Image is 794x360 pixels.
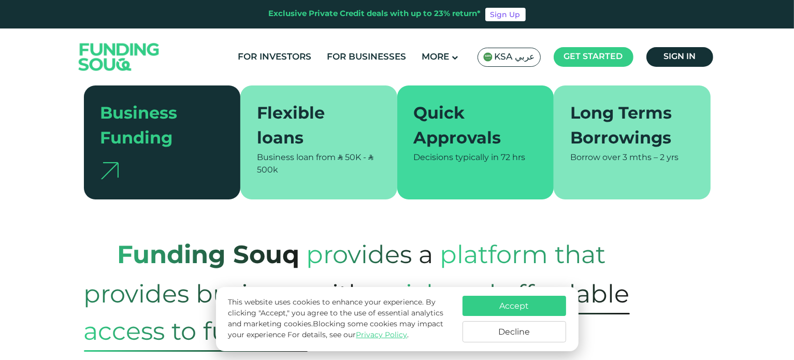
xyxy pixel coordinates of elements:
[501,154,526,162] span: 72 hrs
[68,31,170,83] img: Logo
[463,321,566,342] button: Decline
[463,296,566,316] button: Accept
[663,53,696,61] span: Sign in
[414,154,499,162] span: Decisions typically in
[307,229,434,280] span: provides a
[372,277,630,314] span: quick and affordable
[570,102,682,152] div: Long Terms Borrowings
[414,102,525,152] div: Quick Approvals
[236,49,314,66] a: For Investors
[84,229,606,319] span: platform that provides business with
[646,47,713,67] a: Sign in
[287,332,409,339] span: For details, see our .
[257,102,368,152] div: Flexible loans
[495,51,535,63] span: KSA عربي
[623,154,678,162] span: 3 mths – 2 yrs
[84,314,308,352] span: access to funding.
[485,8,526,21] a: Sign Up
[100,162,119,179] img: arrow
[356,332,407,339] a: Privacy Policy
[228,321,443,339] span: Blocking some cookies may impact your experience
[257,154,336,162] span: Business loan from
[118,244,300,268] strong: Funding Souq
[564,53,623,61] span: Get started
[570,154,620,162] span: Borrow over
[228,297,452,341] p: This website uses cookies to enhance your experience. By clicking "Accept," you agree to the use ...
[100,102,212,152] div: Business Funding
[483,52,493,62] img: SA Flag
[325,49,409,66] a: For Businesses
[422,53,450,62] span: More
[269,8,481,20] div: Exclusive Private Credit deals with up to 23% return*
